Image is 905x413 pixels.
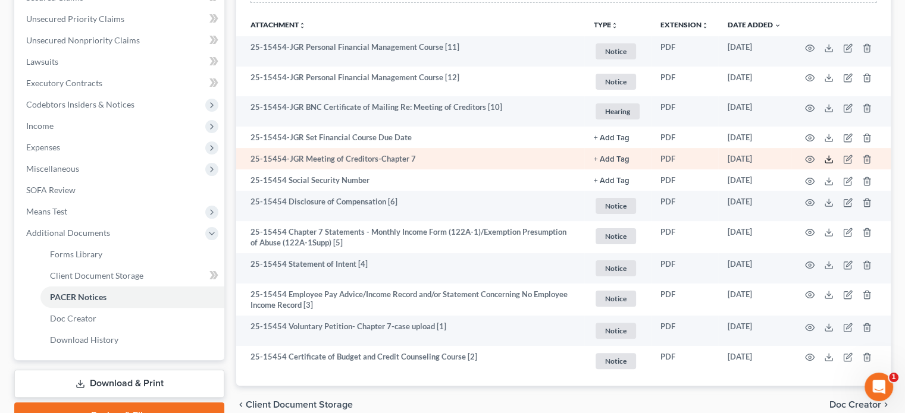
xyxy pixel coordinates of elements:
[865,373,893,401] iframe: Intercom live chat
[651,283,718,316] td: PDF
[718,221,791,254] td: [DATE]
[651,96,718,127] td: PDF
[718,191,791,221] td: [DATE]
[40,265,224,286] a: Client Document Storage
[26,78,102,88] span: Executory Contracts
[651,346,718,376] td: PDF
[236,36,584,67] td: 25-15454-JGR Personal Financial Management Course [11]
[594,196,641,216] a: Notice
[236,67,584,97] td: 25-15454-JGR Personal Financial Management Course [12]
[26,206,67,216] span: Means Test
[17,179,224,201] a: SOFA Review
[889,373,898,382] span: 1
[596,291,636,307] span: Notice
[594,175,641,186] a: + Add Tag
[236,346,584,376] td: 25-15454 Certificate of Budget and Credit Counseling Course [2]
[594,351,641,371] a: Notice
[236,316,584,346] td: 25-15454 Voluntary Petition- Chapter 7-case upload [1]
[246,400,353,409] span: Client Document Storage
[236,400,246,409] i: chevron_left
[236,283,584,316] td: 25-15454 Employee Pay Advice/Income Record and/or Statement Concerning No Employee Income Record [3]
[702,22,709,29] i: unfold_more
[718,283,791,316] td: [DATE]
[718,316,791,346] td: [DATE]
[594,321,641,341] a: Notice
[651,148,718,169] td: PDF
[594,226,641,246] a: Notice
[728,20,781,29] a: Date Added expand_more
[596,43,636,59] span: Notice
[594,72,641,92] a: Notice
[594,156,630,163] button: + Add Tag
[236,253,584,283] td: 25-15454 Statement of Intent [4]
[236,148,584,169] td: 25-15454-JGR Meeting of Creditors-Chapter 7
[26,185,76,195] span: SOFA Review
[594,132,641,143] a: + Add Tag
[881,400,891,409] i: chevron_right
[236,169,584,191] td: 25-15454 Social Security Number
[50,292,107,302] span: PACER Notices
[40,244,224,265] a: Forms Library
[596,260,636,276] span: Notice
[236,191,584,221] td: 25-15454 Disclosure of Compensation [6]
[50,270,143,280] span: Client Document Storage
[718,148,791,169] td: [DATE]
[26,121,54,131] span: Income
[299,22,306,29] i: unfold_more
[26,163,79,174] span: Miscellaneous
[50,249,102,259] span: Forms Library
[718,36,791,67] td: [DATE]
[594,258,641,278] a: Notice
[17,30,224,51] a: Unsecured Nonpriority Claims
[26,228,110,238] span: Additional Documents
[17,72,224,94] a: Executory Contracts
[236,400,353,409] button: chevron_left Client Document Storage
[829,400,891,409] button: Doc Creator chevron_right
[26,99,134,109] span: Codebtors Insiders & Notices
[651,169,718,191] td: PDF
[596,74,636,90] span: Notice
[594,102,641,121] a: Hearing
[651,127,718,148] td: PDF
[594,289,641,308] a: Notice
[774,22,781,29] i: expand_more
[651,253,718,283] td: PDF
[596,198,636,214] span: Notice
[718,169,791,191] td: [DATE]
[40,308,224,329] a: Doc Creator
[26,35,140,45] span: Unsecured Nonpriority Claims
[651,191,718,221] td: PDF
[829,400,881,409] span: Doc Creator
[651,67,718,97] td: PDF
[236,96,584,127] td: 25-15454-JGR BNC Certificate of Mailing Re: Meeting of Creditors [10]
[50,313,96,323] span: Doc Creator
[651,221,718,254] td: PDF
[718,67,791,97] td: [DATE]
[17,8,224,30] a: Unsecured Priority Claims
[250,20,306,29] a: Attachmentunfold_more
[611,22,618,29] i: unfold_more
[594,21,618,29] button: TYPEunfold_more
[651,316,718,346] td: PDF
[50,335,118,345] span: Download History
[594,134,630,142] button: + Add Tag
[17,51,224,72] a: Lawsuits
[596,228,636,244] span: Notice
[26,142,60,152] span: Expenses
[718,253,791,283] td: [DATE]
[660,20,709,29] a: Extensionunfold_more
[596,353,636,369] span: Notice
[594,177,630,185] button: + Add Tag
[236,127,584,148] td: 25-15454-JGR Set Financial Course Due Date
[718,346,791,376] td: [DATE]
[26,56,58,67] span: Lawsuits
[14,370,224,398] a: Download & Print
[596,103,640,119] span: Hearing
[594,153,641,165] a: + Add Tag
[596,323,636,339] span: Notice
[40,329,224,351] a: Download History
[26,14,124,24] span: Unsecured Priority Claims
[651,36,718,67] td: PDF
[718,127,791,148] td: [DATE]
[236,221,584,254] td: 25-15454 Chapter 7 Statements - Monthly Income Form (122A-1)/Exemption Presumption of Abuse (122A...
